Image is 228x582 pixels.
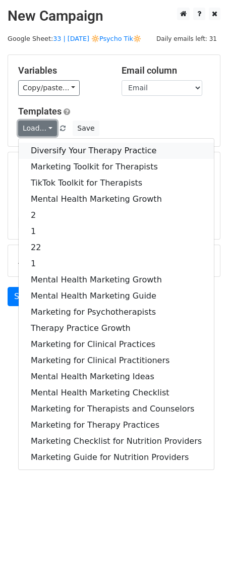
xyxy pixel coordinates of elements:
[18,106,62,117] a: Templates
[153,35,220,42] a: Daily emails left: 31
[18,80,80,96] a: Copy/paste...
[19,417,214,433] a: Marketing for Therapy Practices
[19,449,214,465] a: Marketing Guide for Nutrition Providers
[19,401,214,417] a: Marketing for Therapists and Counselors
[19,223,214,240] a: 1
[18,65,106,76] h5: Variables
[19,143,214,159] a: Diversify Your Therapy Practice
[19,159,214,175] a: Marketing Toolkit for Therapists
[19,191,214,207] a: Mental Health Marketing Growth
[19,288,214,304] a: Mental Health Marketing Guide
[8,8,220,25] h2: New Campaign
[19,320,214,336] a: Therapy Practice Growth
[19,207,214,223] a: 2
[19,336,214,353] a: Marketing for Clinical Practices
[18,121,57,136] a: Load...
[178,534,228,582] iframe: Chat Widget
[19,175,214,191] a: TikTok Toolkit for Therapists
[19,353,214,369] a: Marketing for Clinical Practitioners
[153,33,220,44] span: Daily emails left: 31
[19,240,214,256] a: 22
[53,35,141,42] a: 33 | [DATE] 🔆Psycho Tik🔆
[122,65,210,76] h5: Email column
[19,385,214,401] a: Mental Health Marketing Checklist
[19,369,214,385] a: Mental Health Marketing Ideas
[8,35,141,42] small: Google Sheet:
[73,121,99,136] button: Save
[19,272,214,288] a: Mental Health Marketing Growth
[8,287,41,306] a: Send
[19,433,214,449] a: Marketing Checklist for Nutrition Providers
[19,304,214,320] a: Marketing for Psychotherapists
[19,256,214,272] a: 1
